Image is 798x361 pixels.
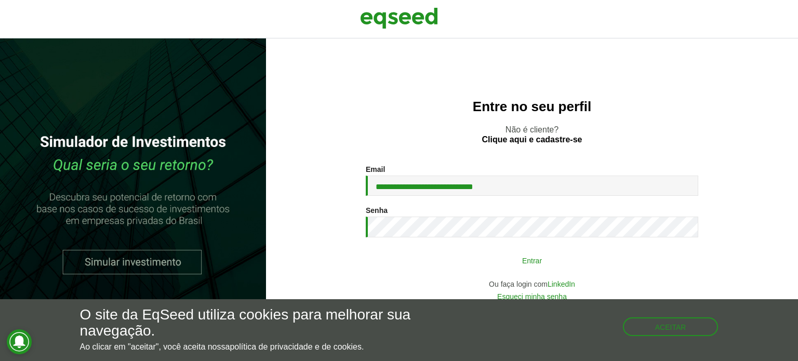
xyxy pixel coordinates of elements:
h2: Entre no seu perfil [287,99,777,114]
button: Aceitar [623,317,719,336]
label: Email [366,166,385,173]
a: Esqueci minha senha [497,293,567,300]
div: Ou faça login com [366,280,698,288]
a: Clique aqui e cadastre-se [482,136,582,144]
p: Não é cliente? [287,125,777,144]
h5: O site da EqSeed utiliza cookies para melhorar sua navegação. [80,307,463,339]
p: Ao clicar em "aceitar", você aceita nossa . [80,342,463,352]
label: Senha [366,207,388,214]
img: EqSeed Logo [360,5,438,31]
a: política de privacidade e de cookies [230,343,362,351]
button: Entrar [397,250,667,270]
a: LinkedIn [548,280,575,288]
